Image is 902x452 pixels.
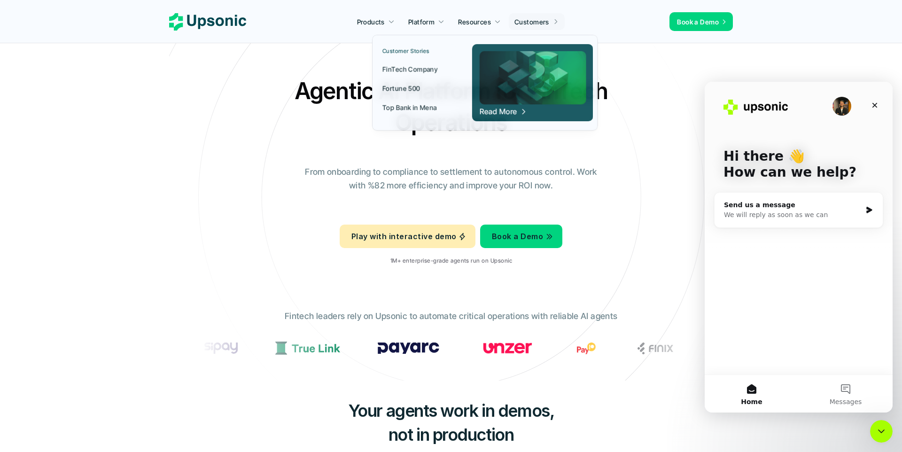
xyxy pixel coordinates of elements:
[389,424,514,445] span: not in production
[377,99,456,116] a: Top Bank in Mena
[514,17,549,27] p: Customers
[382,83,420,93] p: Fortune 500
[348,400,554,421] span: Your agents work in demos,
[870,420,893,443] iframe: Intercom live chat
[351,13,400,30] a: Products
[377,61,456,78] a: FinTech Company
[472,44,593,121] a: Read More
[479,107,527,116] span: Read More
[382,64,438,74] p: FinTech Company
[479,110,517,113] p: Read More
[285,310,617,323] p: Fintech leaders rely on Upsonic to automate critical operations with reliable AI agents
[298,165,604,193] p: From onboarding to compliance to settlement to autonomous control. Work with %82 more efficiency ...
[351,230,456,243] p: Play with interactive demo
[480,225,562,248] a: Book a Demo
[382,48,429,55] p: Customer Stories
[705,82,893,413] iframe: Intercom live chat
[377,80,456,97] a: Fortune 500
[340,225,475,248] a: Play with interactive demo
[287,75,615,138] h2: Agentic AI Platform for FinTech Operations
[408,17,435,27] p: Platform
[492,230,543,243] p: Book a Demo
[390,257,512,264] p: 1M+ enterprise-grade agents run on Upsonic
[669,12,733,31] a: Book a Demo
[677,17,719,27] p: Book a Demo
[357,17,385,27] p: Products
[458,17,491,27] p: Resources
[382,102,437,112] p: Top Bank in Mena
